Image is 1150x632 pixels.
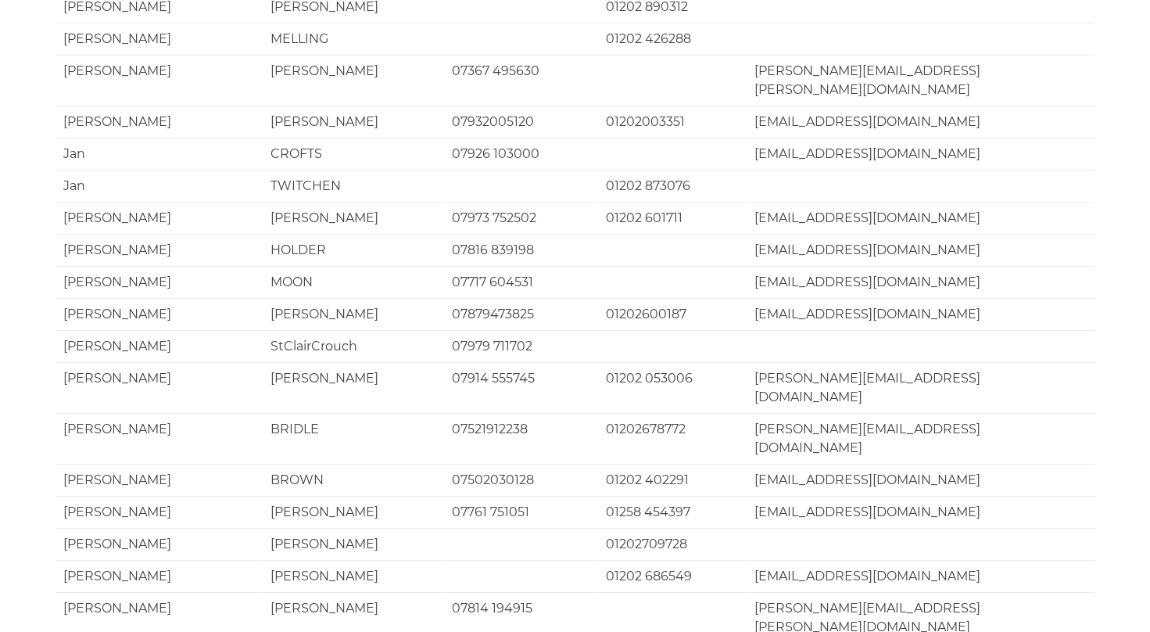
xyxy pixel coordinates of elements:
[597,560,747,592] td: 01202 686549
[56,528,263,560] td: [PERSON_NAME]
[444,55,597,106] td: 07367 495630
[56,298,263,330] td: [PERSON_NAME]
[444,330,597,362] td: 07979 711702
[747,234,1095,266] td: [EMAIL_ADDRESS][DOMAIN_NAME]
[444,138,597,170] td: 07926 103000
[747,413,1095,464] td: [PERSON_NAME][EMAIL_ADDRESS][DOMAIN_NAME]
[747,106,1095,138] td: [EMAIL_ADDRESS][DOMAIN_NAME]
[597,170,747,202] td: 01202 873076
[263,362,444,413] td: [PERSON_NAME]
[597,528,747,560] td: 01202709728
[747,202,1095,234] td: [EMAIL_ADDRESS][DOMAIN_NAME]
[263,298,444,330] td: [PERSON_NAME]
[444,266,597,298] td: 07717 604531
[56,202,263,234] td: [PERSON_NAME]
[747,362,1095,413] td: [PERSON_NAME][EMAIL_ADDRESS][DOMAIN_NAME]
[56,55,263,106] td: [PERSON_NAME]
[444,106,597,138] td: 07932005120
[747,55,1095,106] td: [PERSON_NAME][EMAIL_ADDRESS][PERSON_NAME][DOMAIN_NAME]
[747,298,1095,330] td: [EMAIL_ADDRESS][DOMAIN_NAME]
[56,496,263,528] td: [PERSON_NAME]
[263,138,444,170] td: CROFTS
[444,464,597,496] td: 07502030128
[263,496,444,528] td: [PERSON_NAME]
[263,413,444,464] td: BRIDLE
[56,170,263,202] td: Jan
[444,202,597,234] td: 07973 752502
[597,464,747,496] td: 01202 402291
[263,560,444,592] td: [PERSON_NAME]
[597,298,747,330] td: 01202600187
[597,413,747,464] td: 01202678772
[56,464,263,496] td: [PERSON_NAME]
[263,106,444,138] td: [PERSON_NAME]
[56,266,263,298] td: [PERSON_NAME]
[597,362,747,413] td: 01202 053006
[56,234,263,266] td: [PERSON_NAME]
[444,298,597,330] td: 07879473825
[444,413,597,464] td: 07521912238
[444,234,597,266] td: 07816 839198
[263,464,444,496] td: BROWN
[444,496,597,528] td: 07761 751051
[263,202,444,234] td: [PERSON_NAME]
[747,266,1095,298] td: [EMAIL_ADDRESS][DOMAIN_NAME]
[56,560,263,592] td: [PERSON_NAME]
[747,138,1095,170] td: [EMAIL_ADDRESS][DOMAIN_NAME]
[56,330,263,362] td: [PERSON_NAME]
[597,202,747,234] td: 01202 601711
[56,362,263,413] td: [PERSON_NAME]
[263,23,444,55] td: MELLING
[56,106,263,138] td: [PERSON_NAME]
[56,413,263,464] td: [PERSON_NAME]
[56,138,263,170] td: Jan
[597,106,747,138] td: 01202003351
[597,23,747,55] td: 01202 426288
[263,234,444,266] td: HOLDER
[56,23,263,55] td: [PERSON_NAME]
[747,464,1095,496] td: [EMAIL_ADDRESS][DOMAIN_NAME]
[263,330,444,362] td: StClairCrouch
[263,266,444,298] td: MOON
[263,170,444,202] td: TWITCHEN
[263,528,444,560] td: [PERSON_NAME]
[444,362,597,413] td: 07914 555745
[597,496,747,528] td: 01258 454397
[747,560,1095,592] td: [EMAIL_ADDRESS][DOMAIN_NAME]
[747,496,1095,528] td: [EMAIL_ADDRESS][DOMAIN_NAME]
[263,55,444,106] td: [PERSON_NAME]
